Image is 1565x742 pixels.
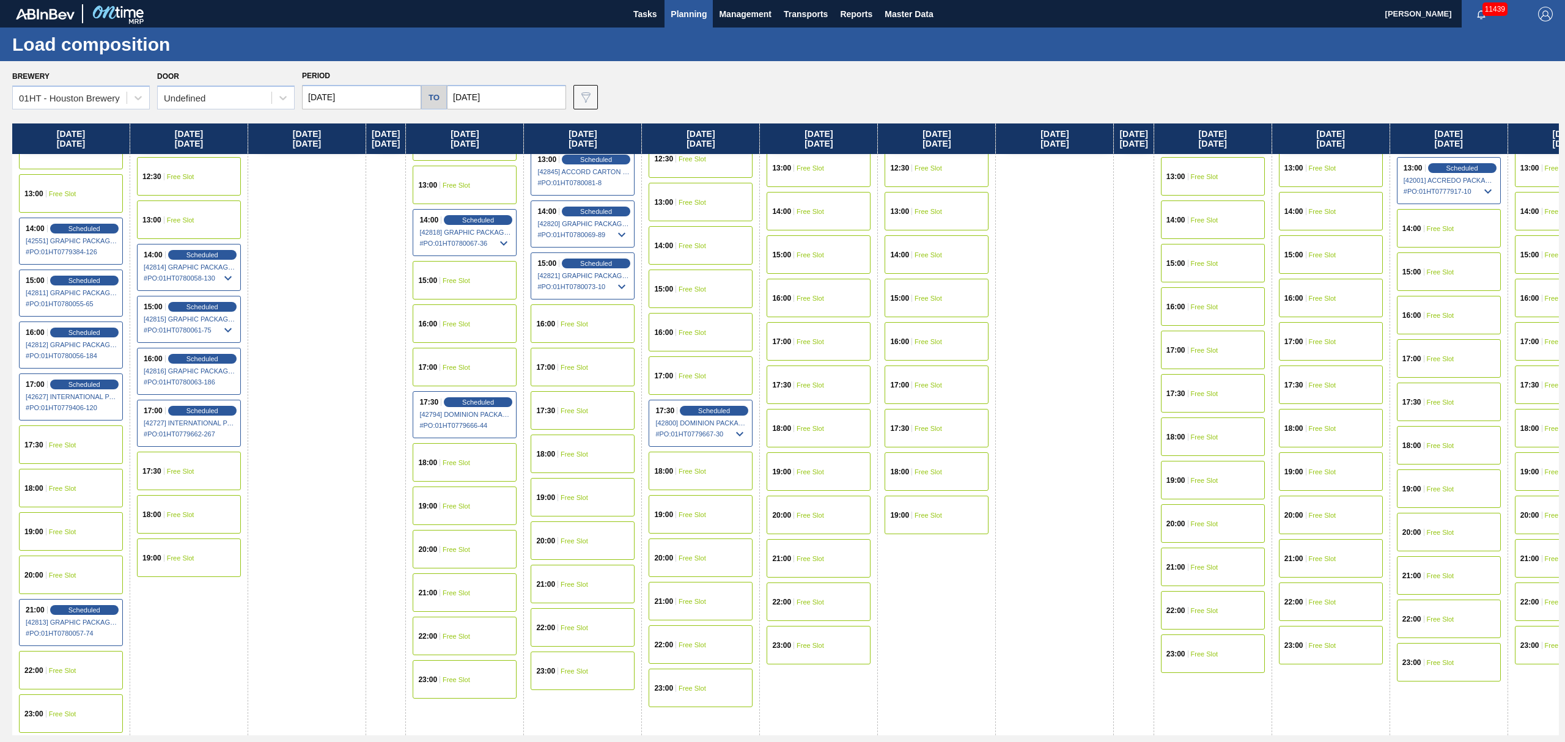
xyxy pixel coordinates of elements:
[679,155,706,163] span: Free Slot
[1284,295,1303,302] span: 16:00
[772,251,791,259] span: 15:00
[1191,477,1218,484] span: Free Slot
[915,381,942,389] span: Free Slot
[1154,123,1272,154] div: [DATE] [DATE]
[1284,381,1303,389] span: 17:30
[49,441,76,449] span: Free Slot
[537,220,629,227] span: [42820] GRAPHIC PACKAGING INTERNATIONA - 0008221069
[130,123,248,154] div: [DATE] [DATE]
[890,381,909,389] span: 17:00
[537,156,556,163] span: 13:00
[1402,485,1421,493] span: 19:00
[890,208,909,215] span: 13:00
[1309,381,1336,389] span: Free Slot
[679,511,706,518] span: Free Slot
[536,624,555,631] span: 22:00
[797,208,824,215] span: Free Slot
[443,502,470,510] span: Free Slot
[49,528,76,535] span: Free Slot
[1520,512,1539,519] span: 20:00
[1166,433,1185,441] span: 18:00
[443,633,470,640] span: Free Slot
[419,399,438,406] span: 17:30
[26,400,117,415] span: # PO : 01HT0779406-120
[186,355,218,362] span: Scheduled
[24,441,43,449] span: 17:30
[536,537,555,545] span: 20:00
[536,407,555,414] span: 17:30
[142,173,161,180] span: 12:30
[536,450,555,458] span: 18:00
[16,9,75,20] img: TNhmsLtSVTkK8tSr43FrP2fwEKptu5GPRR3wAAAABJRU5ErkJggg==
[537,227,629,242] span: # PO : 01HT0780069-89
[915,164,942,172] span: Free Slot
[1482,2,1508,16] span: 11439
[418,502,437,510] span: 19:00
[580,208,612,215] span: Scheduled
[654,641,673,648] span: 22:00
[26,237,117,244] span: [42551] GRAPHIC PACKAGING INTERNATIONA - 0008221069
[1427,355,1454,362] span: Free Slot
[1166,303,1185,310] span: 16:00
[1402,312,1421,319] span: 16:00
[419,418,511,433] span: # PO : 01HT0779666-44
[144,251,163,259] span: 14:00
[772,338,791,345] span: 17:00
[1166,260,1185,267] span: 15:00
[797,164,824,172] span: Free Slot
[915,512,942,519] span: Free Slot
[654,598,673,605] span: 21:00
[68,381,100,388] span: Scheduled
[797,512,824,519] span: Free Slot
[26,619,117,626] span: [42813] GRAPHIC PACKAGING INTERNATIONA - 0008221069
[1404,184,1495,199] span: # PO : 01HT0777917-10
[24,571,43,579] span: 20:00
[1166,347,1185,354] span: 17:00
[1284,251,1303,259] span: 15:00
[537,168,629,175] span: [42845] ACCORD CARTON CO - 0008329501
[537,175,629,190] span: # PO : 01HT0780081-8
[797,251,824,259] span: Free Slot
[655,407,674,414] span: 17:30
[890,512,909,519] span: 19:00
[561,320,588,328] span: Free Slot
[144,271,235,285] span: # PO : 01HT0780058-130
[26,381,45,388] span: 17:00
[167,511,194,518] span: Free Slot
[1427,529,1454,536] span: Free Slot
[772,208,791,215] span: 14:00
[580,156,612,163] span: Scheduled
[1520,598,1539,606] span: 22:00
[167,468,194,475] span: Free Slot
[698,407,730,414] span: Scheduled
[26,626,117,641] span: # PO : 01HT0780057-74
[144,355,163,362] span: 16:00
[68,225,100,232] span: Scheduled
[654,285,673,293] span: 15:00
[1191,303,1218,310] span: Free Slot
[142,554,161,562] span: 19:00
[443,589,470,597] span: Free Slot
[1191,520,1218,527] span: Free Slot
[654,155,673,163] span: 12:30
[1191,260,1218,267] span: Free Slot
[578,90,593,105] img: icon-filter-gray
[772,295,791,302] span: 16:00
[1166,477,1185,484] span: 19:00
[890,338,909,345] span: 16:00
[772,425,791,432] span: 18:00
[1402,399,1421,406] span: 17:30
[642,123,759,154] div: [DATE] [DATE]
[679,199,706,206] span: Free Slot
[537,208,556,215] span: 14:00
[561,624,588,631] span: Free Slot
[797,338,824,345] span: Free Slot
[654,199,673,206] span: 13:00
[418,589,437,597] span: 21:00
[26,606,45,614] span: 21:00
[1284,468,1303,476] span: 19:00
[679,242,706,249] span: Free Slot
[1166,173,1185,180] span: 13:00
[1538,7,1553,21] img: Logout
[1284,425,1303,432] span: 18:00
